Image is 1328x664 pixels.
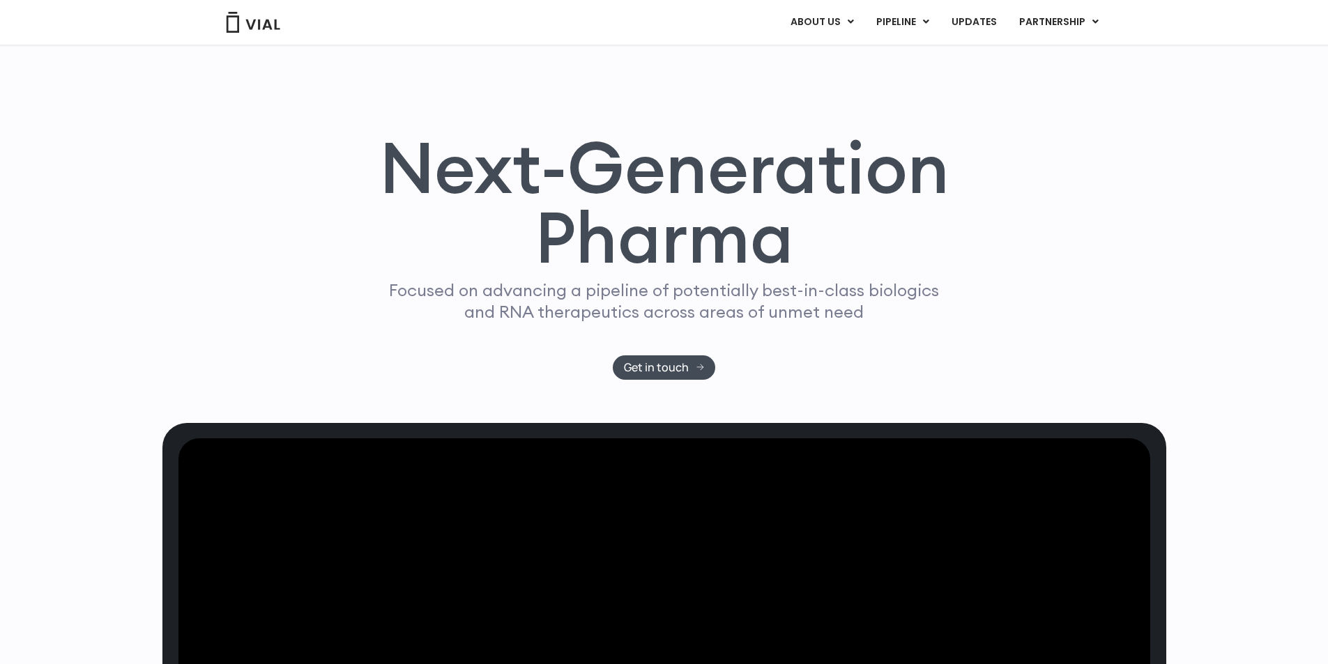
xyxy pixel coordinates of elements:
[624,362,689,373] span: Get in touch
[613,355,715,380] a: Get in touch
[1008,10,1110,34] a: PARTNERSHIPMenu Toggle
[865,10,940,34] a: PIPELINEMenu Toggle
[940,10,1007,34] a: UPDATES
[779,10,864,34] a: ABOUT USMenu Toggle
[383,279,945,323] p: Focused on advancing a pipeline of potentially best-in-class biologics and RNA therapeutics acros...
[362,132,966,273] h1: Next-Generation Pharma
[225,12,281,33] img: Vial Logo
